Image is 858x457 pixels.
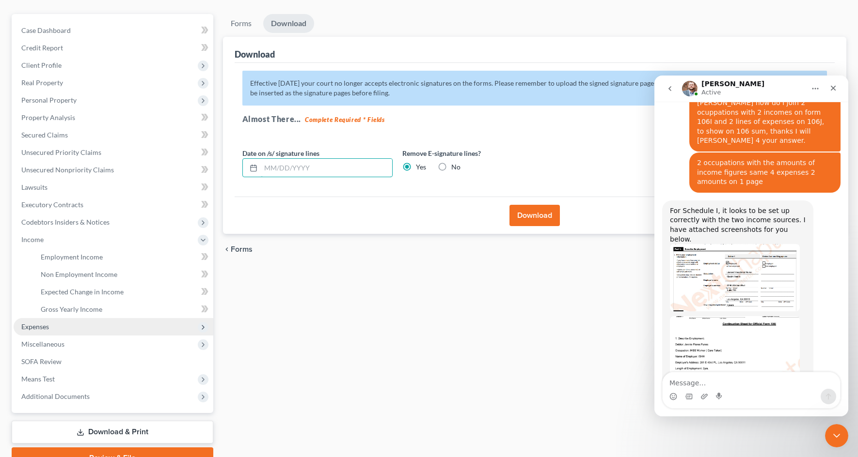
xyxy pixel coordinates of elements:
span: Personal Property [21,96,77,104]
span: Income [21,235,44,244]
button: Emoji picker [15,317,23,325]
button: Download [509,205,560,226]
span: Real Property [21,78,63,87]
iframe: Intercom live chat [825,424,848,447]
span: Client Profile [21,61,62,69]
span: Non Employment Income [41,270,117,278]
span: Forms [231,245,253,253]
span: Credit Report [21,44,63,52]
span: Executory Contracts [21,200,83,209]
span: Gross Yearly Income [41,305,102,313]
a: Secured Claims [14,126,213,144]
div: For Schedule I, it looks to be set up correctly with the two income sources. I have attached scre... [8,125,159,457]
textarea: Message… [8,297,186,313]
span: Expected Change in Income [41,288,124,296]
iframe: Intercom live chat [654,76,848,416]
a: Download [263,14,314,33]
a: Non Employment Income [33,266,213,283]
span: Employment Income [41,253,103,261]
div: For Schedule I, it looks to be set up correctly with the two income sources. I have attached scre... [16,131,151,168]
span: Case Dashboard [21,26,71,34]
span: Additional Documents [21,392,90,400]
button: Upload attachment [46,317,54,325]
a: SOFA Review [14,353,213,370]
a: Expected Change in Income [33,283,213,301]
a: Credit Report [14,39,213,57]
button: chevron_left Forms [223,245,266,253]
a: Lawsuits [14,179,213,196]
a: Gross Yearly Income [33,301,213,318]
button: Send a message… [166,313,182,329]
span: Unsecured Nonpriority Claims [21,166,114,174]
label: No [451,162,461,172]
a: Case Dashboard [14,22,213,39]
div: Download [235,48,275,60]
a: Employment Income [33,248,213,266]
span: Unsecured Priority Claims [21,148,101,156]
a: Forms [223,14,259,33]
input: MM/DD/YYYY [261,159,392,177]
p: Effective [DATE] your court no longer accepts electronic signatures on the forms. Please remember... [242,71,827,106]
span: Property Analysis [21,113,75,122]
span: Codebtors Insiders & Notices [21,218,110,226]
a: Unsecured Nonpriority Claims [14,161,213,179]
span: Lawsuits [21,183,48,191]
a: Property Analysis [14,109,213,126]
span: Miscellaneous [21,340,64,348]
button: Start recording [62,317,69,325]
h5: Almost There... [242,113,827,125]
a: Download & Print [12,421,213,443]
span: Means Test [21,375,55,383]
span: Secured Claims [21,131,68,139]
a: Executory Contracts [14,196,213,213]
span: SOFA Review [21,357,62,366]
label: Yes [416,162,426,172]
strong: Complete Required * Fields [305,116,385,123]
label: Remove E-signature lines? [402,148,553,158]
i: chevron_left [223,245,231,253]
a: Unsecured Priority Claims [14,144,213,161]
button: Gif picker [31,317,38,325]
label: Date on /s/ signature lines [242,148,319,158]
span: Expenses [21,322,49,331]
